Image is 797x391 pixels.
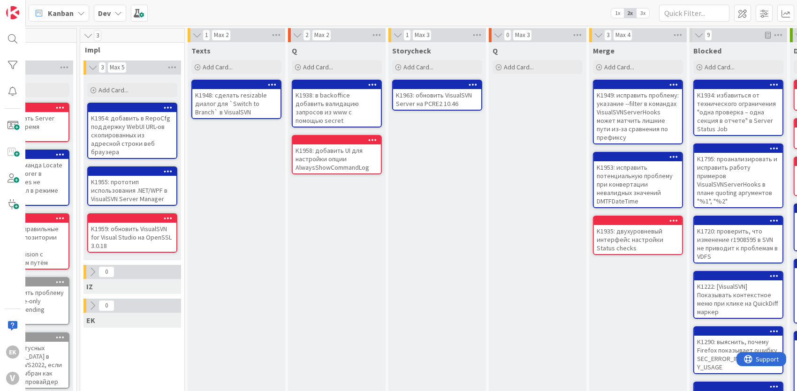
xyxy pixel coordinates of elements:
span: Add Card... [403,63,433,71]
div: K1934: избавиться от технического ограничения "одна проверка – одна секция в отчете" в Server Sta... [694,81,782,135]
span: Blocked [693,46,721,55]
div: K1954: добавить в RepoCfg поддержку WebUI URL-ов скопированных из адресной строки веб браузера [88,112,176,158]
div: K1953: исправить потенциальную проблему при конвертации невалидных значений DMTFDateTime [594,153,682,207]
span: 0 [504,30,511,41]
div: K1959: обновить VisualSVN for Visual Studio на OpenSSL 3.0.18 [88,214,176,252]
div: K1938: в backoffice добавить валидацию запросов из www с помощью secret [293,81,381,127]
img: Visit kanbanzone.com [6,6,19,19]
div: K1934: избавиться от технического ограничения "одна проверка – одна секция в отчете" в Server Sta... [694,89,782,135]
div: K1795: проанализировать и исправить работу примеров VisualSVNServerHooks в плане quoting аргумент... [694,144,782,207]
div: K1949: исправить проблему: указание --filter в командах VisualSVNServerHooks может матчить лишние... [594,89,682,143]
div: Max 3 [515,33,530,38]
span: Add Card... [203,63,233,71]
input: Quick Filter... [659,5,729,22]
div: K1953: исправить потенциальную проблему при конвертации невалидных значений DMTFDateTime [594,161,682,207]
span: Kanban [48,8,74,19]
div: K1963: обновить VisualSVN Server на PCRE2 10.46 [393,89,481,110]
div: K1935: двухуровневый интерфейс настройки Status checks [594,225,682,254]
div: Max 2 [314,33,329,38]
div: K1938: в backoffice добавить валидацию запросов из www с помощью secret [293,89,381,127]
div: K1222: [VisualSVN] Показывать контекстное меню при клике на QuickDiff маркер [694,280,782,318]
span: 2x [624,8,637,18]
span: Q [493,46,498,55]
div: K1290: выяснить, почему Firefox показывает ошибку SEC_ERROR_INADEQUATE_KEY_USAGE [694,327,782,373]
span: Add Card... [303,63,333,71]
b: Dev [98,8,111,18]
div: K1720: проверить, что изменение r1908595 в SVN не приводит к проблемам в VDFS [694,225,782,263]
span: 1 [203,30,210,41]
div: EK [6,346,19,359]
span: 3 [99,62,106,73]
span: 9 [705,30,712,41]
span: IZ [86,282,93,291]
span: EK [86,316,95,325]
span: Storycheck [392,46,431,55]
span: Impl [85,45,173,54]
span: Add Card... [504,63,534,71]
div: K1958: добавить UI для настройки опции AlwaysShowCommandLog [293,144,381,173]
span: 1x [611,8,624,18]
div: K1290: выяснить, почему Firefox показывает ошибку SEC_ERROR_INADEQUATE_KEY_USAGE [694,336,782,373]
span: Q [292,46,297,55]
div: K1954: добавить в RepoCfg поддержку WebUI URL-ов скопированных из адресной строки веб браузера [88,104,176,158]
span: Add Card... [705,63,735,71]
span: 3x [637,8,649,18]
div: Max 4 [615,33,630,38]
div: K1963: обновить VisualSVN Server на PCRE2 10.46 [393,81,481,110]
span: Support [20,1,43,13]
div: Max 2 [214,33,228,38]
span: 2 [303,30,311,41]
div: Max 3 [415,33,429,38]
span: Merge [593,46,615,55]
div: K1955: прототип использования .NET/WPF в VisualSVN Server Manager [88,167,176,205]
div: K1958: добавить UI для настройки опции AlwaysShowCommandLog [293,136,381,173]
span: Texts [191,46,211,55]
span: 0 [99,266,114,278]
div: K1959: обновить VisualSVN for Visual Studio на OpenSSL 3.0.18 [88,223,176,252]
span: 0 [99,300,114,311]
span: 3 [94,30,101,41]
div: K1955: прототип использования .NET/WPF в VisualSVN Server Manager [88,176,176,205]
div: V [6,372,19,385]
div: Max 5 [110,65,124,70]
div: K1949: исправить проблему: указание --filter в командах VisualSVNServerHooks может матчить лишние... [594,81,682,143]
div: K1795: проанализировать и исправить работу примеров VisualSVNServerHooks в плане quoting аргумент... [694,153,782,207]
span: 3 [604,30,612,41]
span: Add Card... [604,63,634,71]
div: K1222: [VisualSVN] Показывать контекстное меню при клике на QuickDiff маркер [694,272,782,318]
div: K1720: проверить, что изменение r1908595 в SVN не приводит к проблемам в VDFS [694,217,782,263]
span: 1 [403,30,411,41]
div: K1935: двухуровневый интерфейс настройки Status checks [594,217,682,254]
span: Add Card... [99,86,129,94]
div: K1948: сделать resizable диалог для `Switch to Branch` в VisualSVN [192,81,281,118]
div: K1948: сделать resizable диалог для `Switch to Branch` в VisualSVN [192,89,281,118]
